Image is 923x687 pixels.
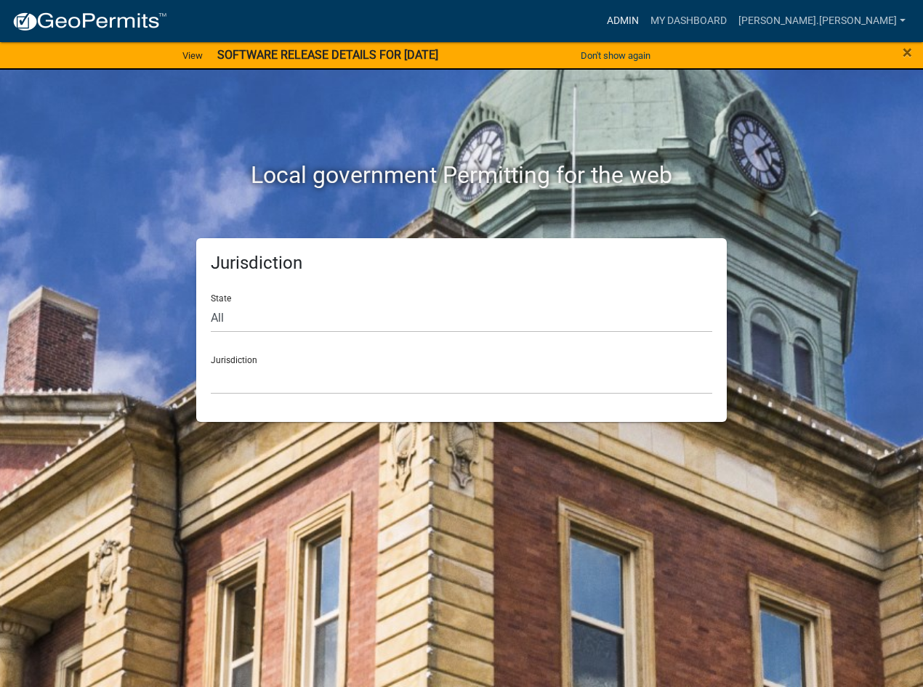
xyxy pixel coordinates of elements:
[645,7,733,35] a: My Dashboard
[211,253,712,274] h5: Jurisdiction
[575,44,656,68] button: Don't show again
[601,7,645,35] a: Admin
[733,7,911,35] a: [PERSON_NAME].[PERSON_NAME]
[58,161,865,189] h2: Local government Permitting for the web
[177,44,209,68] a: View
[903,42,912,62] span: ×
[217,48,438,62] strong: SOFTWARE RELEASE DETAILS FOR [DATE]
[903,44,912,61] button: Close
